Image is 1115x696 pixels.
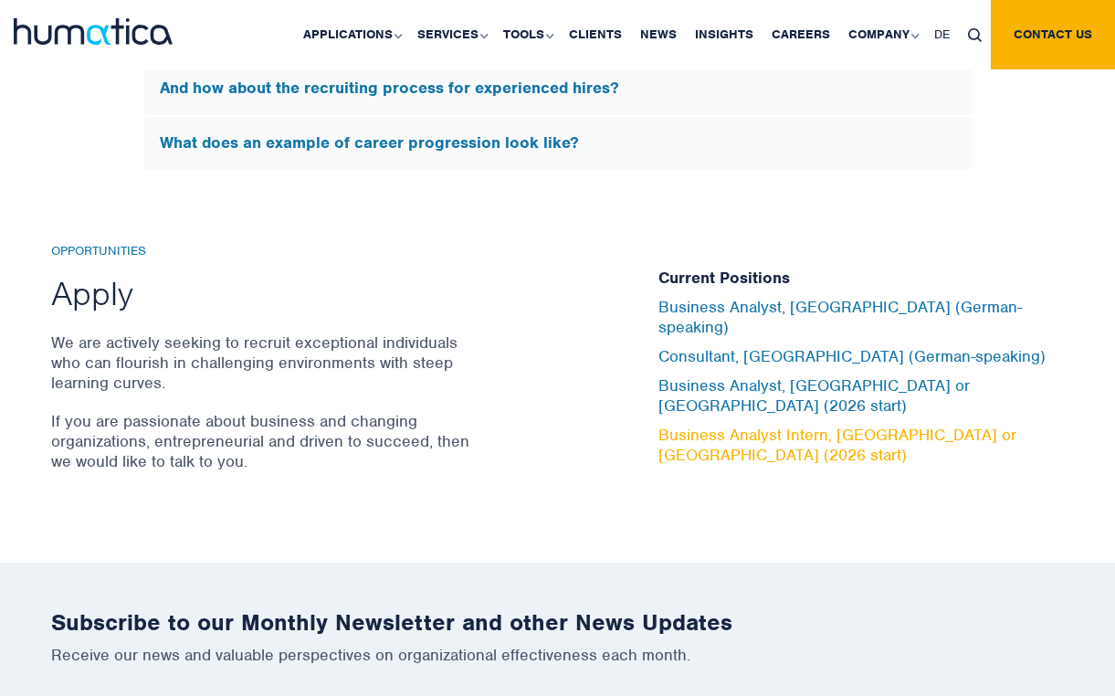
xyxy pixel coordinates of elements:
[934,26,950,42] span: DE
[51,244,476,259] h6: Opportunities
[658,297,1022,337] a: Business Analyst, [GEOGRAPHIC_DATA] (German-speaking)
[51,332,476,393] p: We are actively seeking to recruit exceptional individuals who can flourish in challenging enviro...
[51,645,1065,665] p: Receive our news and valuable perspectives on organizational effectiveness each month.
[658,346,1046,366] a: Consultant, [GEOGRAPHIC_DATA] (German-speaking)
[160,79,956,99] h5: And how about the recruiting process for experienced hires?
[658,425,1016,465] a: Business Analyst Intern, [GEOGRAPHIC_DATA] or [GEOGRAPHIC_DATA] (2026 start)
[51,272,476,314] h2: Apply
[658,375,970,416] a: Business Analyst, [GEOGRAPHIC_DATA] or [GEOGRAPHIC_DATA] (2026 start)
[160,133,956,153] h5: What does an example of career progression look like?
[51,411,476,471] p: If you are passionate about business and changing organizations, entrepreneurial and driven to su...
[658,269,1065,289] h5: Current Positions
[51,608,1065,637] h2: Subscribe to our Monthly Newsletter and other News Updates
[968,28,982,42] img: search_icon
[14,18,173,45] img: logo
